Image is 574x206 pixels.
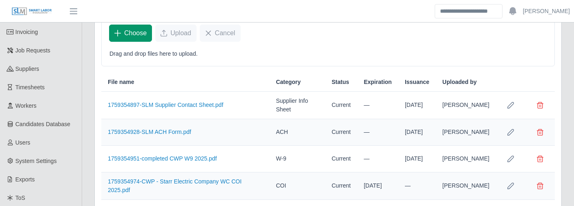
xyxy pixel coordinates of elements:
[325,92,357,119] td: Current
[532,151,548,167] button: Delete file
[325,119,357,146] td: Current
[357,119,398,146] td: —
[215,28,235,38] span: Cancel
[16,66,39,72] span: Suppliers
[435,4,503,18] input: Search
[108,129,191,135] a: 1759354928-SLM ACH Form.pdf
[16,84,45,91] span: Timesheets
[398,92,436,119] td: [DATE]
[11,7,52,16] img: SLM Logo
[405,78,429,86] span: Issuance
[357,92,398,119] td: —
[269,172,325,200] td: COI
[532,178,548,194] button: Delete file
[269,119,325,146] td: ACH
[124,28,147,38] span: Choose
[364,78,391,86] span: Expiration
[16,158,57,164] span: System Settings
[325,146,357,172] td: Current
[442,78,477,86] span: Uploaded by
[276,78,301,86] span: Category
[108,78,134,86] span: File name
[16,176,35,183] span: Exports
[108,102,223,108] a: 1759354897-SLM Supplier Contact Sheet.pdf
[436,119,496,146] td: [PERSON_NAME]
[357,146,398,172] td: —
[155,25,197,42] button: Upload
[436,92,496,119] td: [PERSON_NAME]
[109,50,547,58] p: Drag and drop files here to upload.
[16,121,71,127] span: Candidates Database
[108,178,241,193] a: 1759354974-CWP - Starr Electric Company WC COI 2025.pdf
[503,151,519,167] button: Row Edit
[532,124,548,140] button: Delete file
[398,172,436,200] td: —
[16,102,37,109] span: Workers
[170,28,191,38] span: Upload
[503,97,519,113] button: Row Edit
[503,124,519,140] button: Row Edit
[269,146,325,172] td: W-9
[503,178,519,194] button: Row Edit
[398,119,436,146] td: [DATE]
[325,172,357,200] td: Current
[532,97,548,113] button: Delete file
[16,195,25,201] span: ToS
[16,47,51,54] span: Job Requests
[109,25,152,42] button: Choose
[16,139,31,146] span: Users
[200,25,241,42] button: Cancel
[269,92,325,119] td: Supplier Info Sheet
[332,78,349,86] span: Status
[357,172,398,200] td: [DATE]
[523,7,570,16] a: [PERSON_NAME]
[436,146,496,172] td: [PERSON_NAME]
[398,146,436,172] td: [DATE]
[436,172,496,200] td: [PERSON_NAME]
[16,29,38,35] span: Invoicing
[108,155,217,162] a: 1759354951-completed CWP W9 2025.pdf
